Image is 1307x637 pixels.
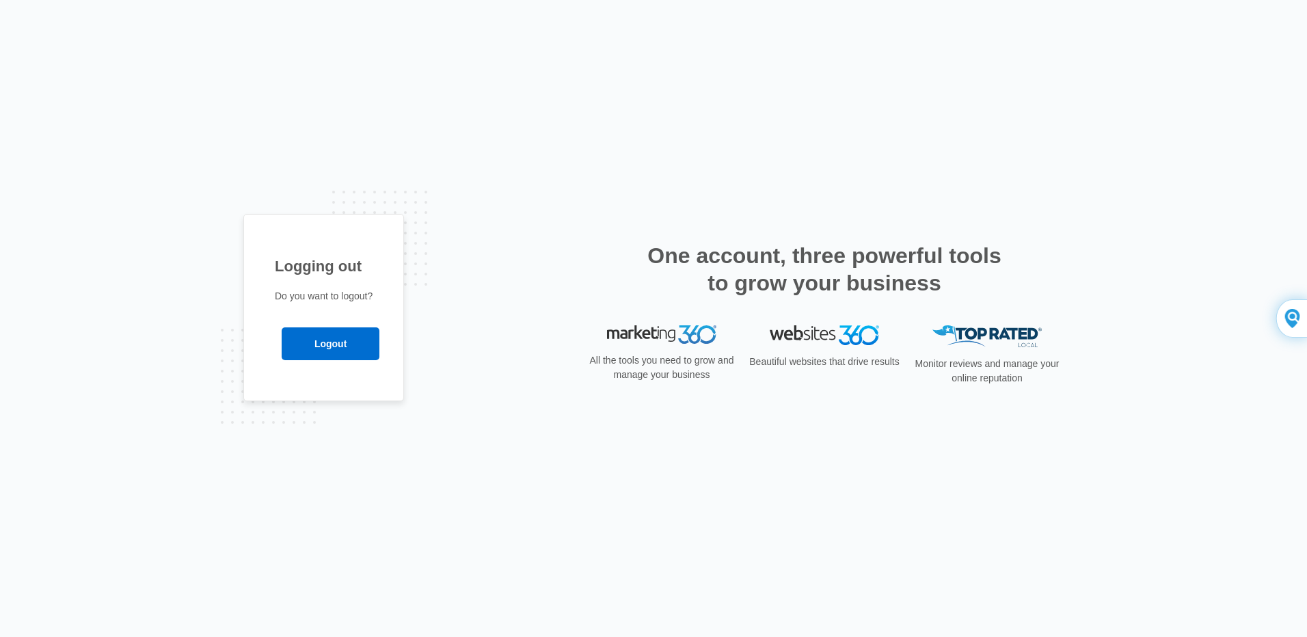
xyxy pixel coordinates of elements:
[911,357,1064,385] p: Monitor reviews and manage your online reputation
[275,289,373,303] p: Do you want to logout?
[748,355,901,369] p: Beautiful websites that drive results
[282,327,379,360] input: Logout
[770,325,879,345] img: Websites 360
[275,255,373,277] h1: Logging out
[585,353,738,382] p: All the tools you need to grow and manage your business
[643,242,1006,297] h2: One account, three powerful tools to grow your business
[932,325,1042,348] img: Top Rated Local
[607,325,716,344] img: Marketing 360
